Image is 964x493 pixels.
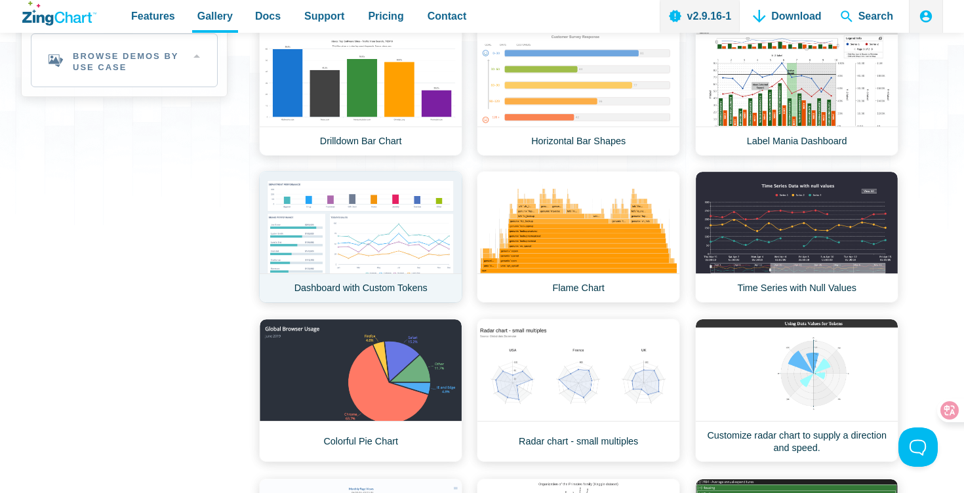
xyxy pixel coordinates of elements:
[695,24,898,156] a: Label Mania Dashboard
[477,171,680,303] a: Flame Chart
[477,319,680,462] a: Radar chart - small multiples
[304,7,344,25] span: Support
[22,1,96,26] a: ZingChart Logo. Click to return to the homepage
[428,7,467,25] span: Contact
[695,171,898,303] a: Time Series with Null Values
[255,7,281,25] span: Docs
[695,319,898,462] a: Customize radar chart to supply a direction and speed.
[368,7,403,25] span: Pricing
[259,171,462,303] a: Dashboard with Custom Tokens
[477,24,680,156] a: Horizontal Bar Shapes
[259,24,462,156] a: Drilldown Bar Chart
[131,7,175,25] span: Features
[259,319,462,462] a: Colorful Pie Chart
[898,427,938,467] iframe: Toggle Customer Support
[197,7,233,25] span: Gallery
[31,34,217,87] h2: Browse Demos By Use Case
